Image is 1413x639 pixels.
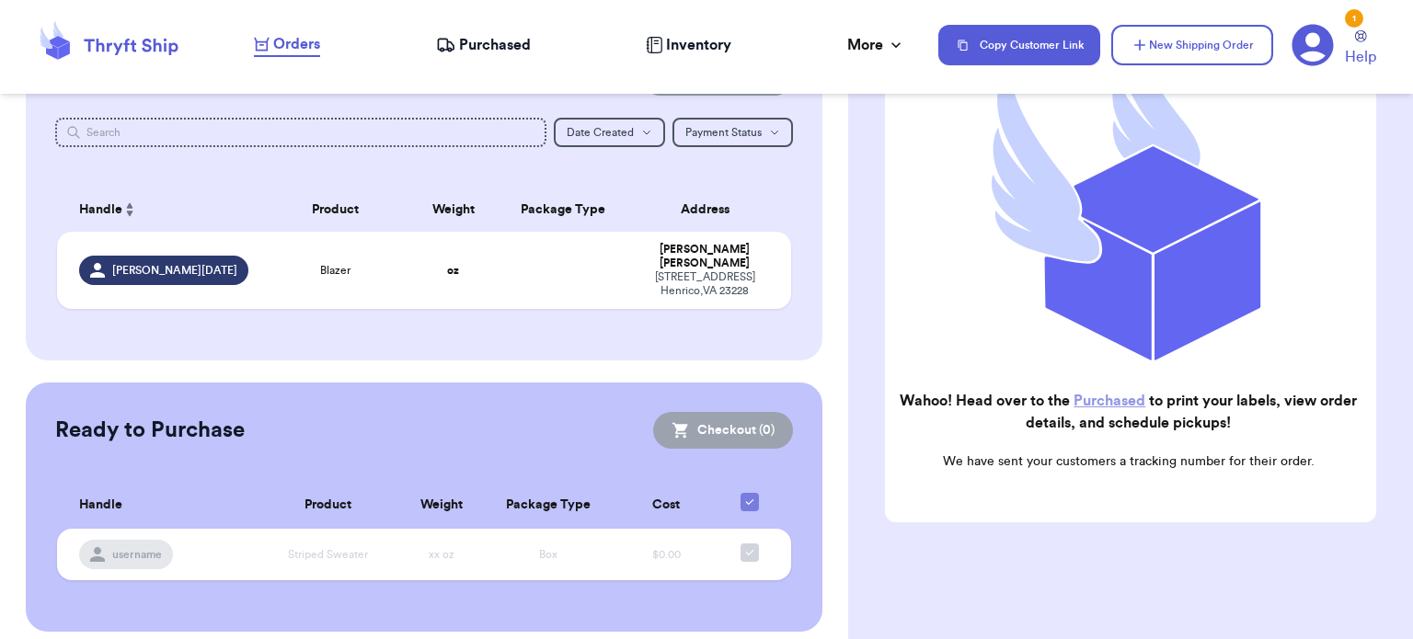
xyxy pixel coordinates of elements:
[79,496,122,515] span: Handle
[399,482,485,529] th: Weight
[629,188,791,232] th: Address
[554,118,665,147] button: Date Created
[1292,24,1334,66] a: 1
[112,263,237,278] span: [PERSON_NAME][DATE]
[653,412,793,449] button: Checkout (0)
[1074,394,1145,408] a: Purchased
[640,270,769,298] div: [STREET_ADDRESS] Henrico , VA 23228
[273,33,320,55] span: Orders
[288,549,368,560] span: Striped Sweater
[1345,46,1376,68] span: Help
[672,118,793,147] button: Payment Status
[447,265,459,276] strong: oz
[257,482,399,529] th: Product
[55,416,245,445] h2: Ready to Purchase
[646,34,731,56] a: Inventory
[79,200,122,220] span: Handle
[613,482,719,529] th: Cost
[900,452,1358,471] p: We have sent your customers a tracking number for their order.
[320,263,350,278] span: Blazer
[112,547,162,562] span: username
[1345,30,1376,68] a: Help
[409,188,498,232] th: Weight
[567,127,634,138] span: Date Created
[666,34,731,56] span: Inventory
[459,34,531,56] span: Purchased
[262,188,409,232] th: Product
[652,549,681,560] span: $0.00
[498,188,630,232] th: Package Type
[539,549,557,560] span: Box
[685,127,762,138] span: Payment Status
[1345,9,1363,28] div: 1
[640,243,769,270] div: [PERSON_NAME] [PERSON_NAME]
[429,549,454,560] span: xx oz
[254,33,320,57] a: Orders
[1111,25,1273,65] button: New Shipping Order
[485,482,614,529] th: Package Type
[55,118,546,147] input: Search
[938,25,1100,65] button: Copy Customer Link
[900,390,1358,434] h2: Wahoo! Head over to the to print your labels, view order details, and schedule pickups!
[122,199,137,221] button: Sort ascending
[436,34,531,56] a: Purchased
[847,34,905,56] div: More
